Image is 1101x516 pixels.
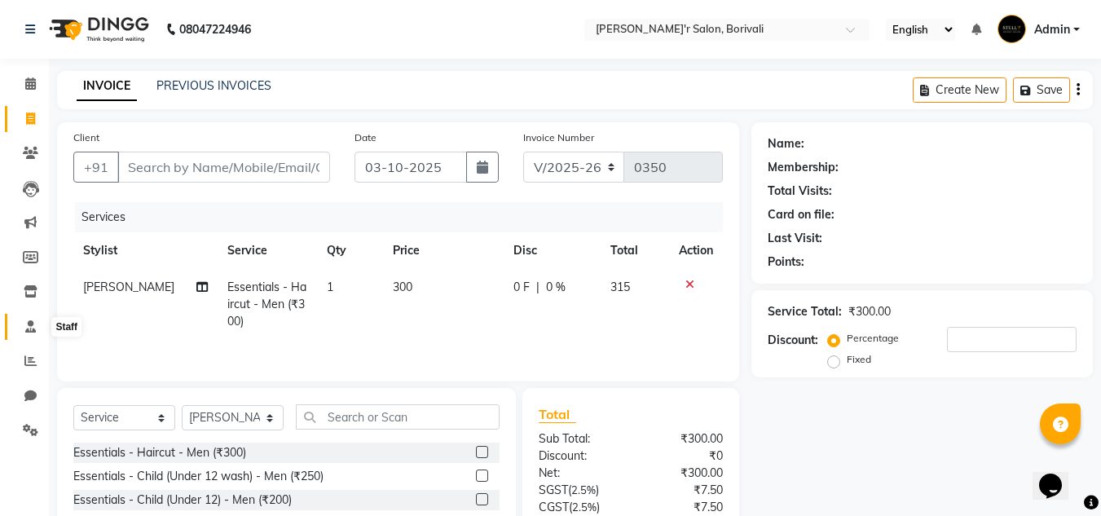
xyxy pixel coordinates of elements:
[73,130,99,145] label: Client
[73,232,218,269] th: Stylist
[1013,77,1070,103] button: Save
[75,202,735,232] div: Services
[631,448,735,465] div: ₹0
[526,448,631,465] div: Discount:
[73,444,246,461] div: Essentials - Haircut - Men (₹300)
[768,135,804,152] div: Name:
[768,206,835,223] div: Card on file:
[179,7,251,52] b: 08047224946
[913,77,1006,103] button: Create New
[317,232,383,269] th: Qty
[546,279,566,296] span: 0 %
[601,232,670,269] th: Total
[631,430,735,448] div: ₹300.00
[526,430,631,448] div: Sub Total:
[768,254,804,271] div: Points:
[523,130,594,145] label: Invoice Number
[383,232,504,269] th: Price
[77,72,137,101] a: INVOICE
[227,280,306,329] span: Essentials - Haircut - Men (₹300)
[631,465,735,482] div: ₹300.00
[327,280,333,294] span: 1
[631,482,735,499] div: ₹7.50
[504,232,601,269] th: Disc
[572,501,597,514] span: 2.5%
[42,7,153,52] img: logo
[526,482,631,499] div: ( )
[768,159,839,176] div: Membership:
[296,404,500,430] input: Search or Scan
[847,352,871,367] label: Fixed
[539,483,568,497] span: SGST
[355,130,377,145] label: Date
[848,303,891,320] div: ₹300.00
[1034,21,1070,38] span: Admin
[998,15,1026,43] img: Admin
[73,468,324,485] div: Essentials - Child (Under 12 wash) - Men (₹250)
[218,232,317,269] th: Service
[847,331,899,346] label: Percentage
[1033,451,1085,500] iframe: chat widget
[610,280,630,294] span: 315
[156,78,271,93] a: PREVIOUS INVOICES
[768,303,842,320] div: Service Total:
[536,279,539,296] span: |
[768,230,822,247] div: Last Visit:
[631,499,735,516] div: ₹7.50
[393,280,412,294] span: 300
[526,465,631,482] div: Net:
[539,500,569,514] span: CGST
[768,332,818,349] div: Discount:
[669,232,723,269] th: Action
[526,499,631,516] div: ( )
[73,492,292,509] div: Essentials - Child (Under 12) - Men (₹200)
[73,152,119,183] button: +91
[117,152,330,183] input: Search by Name/Mobile/Email/Code
[571,483,596,496] span: 2.5%
[51,317,81,337] div: Staff
[513,279,530,296] span: 0 F
[539,406,576,423] span: Total
[83,280,174,294] span: [PERSON_NAME]
[768,183,832,200] div: Total Visits:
